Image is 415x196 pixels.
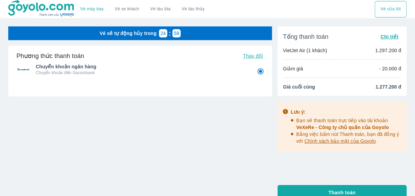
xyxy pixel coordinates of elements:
[36,63,247,70] span: Chuyển khoản ngân hàng
[296,125,389,130] span: VeXeRe - Công ty chủ quản của Goyolo
[375,83,401,90] span: 1.277.200 đ
[36,70,247,76] p: Chuyển khoản đến Sacombank
[75,1,210,18] div: choose transportation mode
[283,33,328,41] span: Tổng thanh toán
[283,65,303,72] p: Giảm giá
[329,189,356,196] span: Thanh toán
[174,30,179,37] p: 58
[291,108,402,115] div: Lưu ý:
[381,34,399,39] span: Chi tiết
[375,47,401,54] p: 1.297.200 đ
[296,118,389,130] span: Bạn sẽ thanh toán trực tiếp vào tài khoản
[243,53,263,59] span: Thay đổi
[160,30,166,37] p: 24
[16,61,264,78] div: Chuyển khoản ngân hàngChuyển khoản ngân hàngChuyển khoản đến Sacombank
[283,83,315,90] span: Giá cuối cùng
[176,1,210,18] button: Vé tàu thủy
[145,1,176,18] a: Vé tàu lửa
[115,7,139,12] a: Vé xe khách
[16,65,30,73] img: Chuyển khoản ngân hàng
[378,32,401,42] button: Chi tiết
[283,47,327,54] p: VietJet Air (1 khách)
[304,138,376,144] span: Chính sách bảo mật của Goyolo
[296,131,402,145] p: Bằng việc bấm nút Thanh toán, bạn đã đồng ý với
[80,7,104,12] a: Vé máy bay
[167,30,172,37] p: :
[375,1,407,18] button: Vé của tôi
[379,65,401,72] p: - 20.000 đ
[16,52,84,60] h6: Phương thức thanh toán
[240,51,266,61] button: Thay đổi
[100,30,157,37] p: Vé sẽ tự động hủy trong
[375,1,407,18] div: choose transportation mode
